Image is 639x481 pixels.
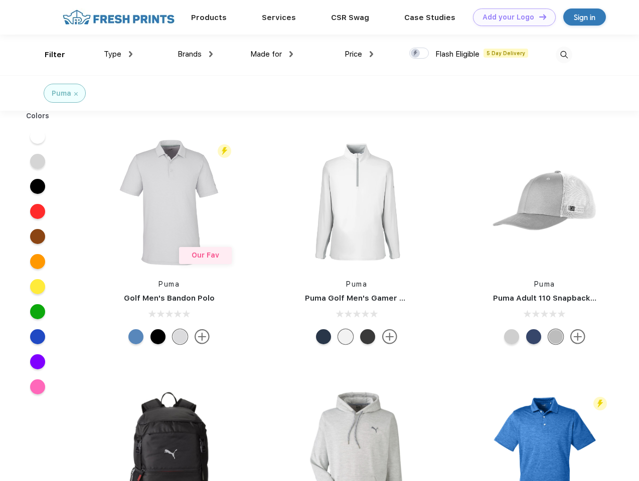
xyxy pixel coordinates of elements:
div: Bright White [338,329,353,344]
img: more.svg [570,329,585,344]
img: dropdown.png [289,51,293,57]
span: Made for [250,50,282,59]
span: Brands [178,50,202,59]
div: High Rise [173,329,188,344]
div: Lake Blue [128,329,143,344]
a: Puma [534,280,555,288]
div: Filter [45,49,65,61]
img: flash_active_toggle.svg [218,144,231,158]
img: desktop_search.svg [556,47,572,63]
span: Our Fav [192,251,219,259]
img: dropdown.png [209,51,213,57]
span: Flash Eligible [435,50,480,59]
div: Puma Black [150,329,166,344]
img: filter_cancel.svg [74,92,78,96]
img: more.svg [382,329,397,344]
div: Puma [52,88,71,99]
a: Puma Golf Men's Gamer Golf Quarter-Zip [305,294,463,303]
a: Services [262,13,296,22]
img: dropdown.png [129,51,132,57]
img: DT [539,14,546,20]
a: Golf Men's Bandon Polo [124,294,215,303]
img: dropdown.png [370,51,373,57]
img: func=resize&h=266 [290,136,423,269]
img: flash_active_toggle.svg [593,397,607,410]
span: Type [104,50,121,59]
div: Quarry Brt Whit [504,329,519,344]
img: func=resize&h=266 [102,136,236,269]
div: Puma Black [360,329,375,344]
div: Colors [19,111,57,121]
span: 5 Day Delivery [484,49,528,58]
img: more.svg [195,329,210,344]
img: func=resize&h=266 [478,136,611,269]
div: Peacoat with Qut Shd [526,329,541,344]
div: Sign in [574,12,595,23]
div: Navy Blazer [316,329,331,344]
a: CSR Swag [331,13,369,22]
div: Add your Logo [483,13,534,22]
a: Puma [346,280,367,288]
a: Products [191,13,227,22]
div: Quarry with Brt Whit [548,329,563,344]
a: Puma [158,280,180,288]
span: Price [345,50,362,59]
a: Sign in [563,9,606,26]
img: fo%20logo%202.webp [60,9,178,26]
